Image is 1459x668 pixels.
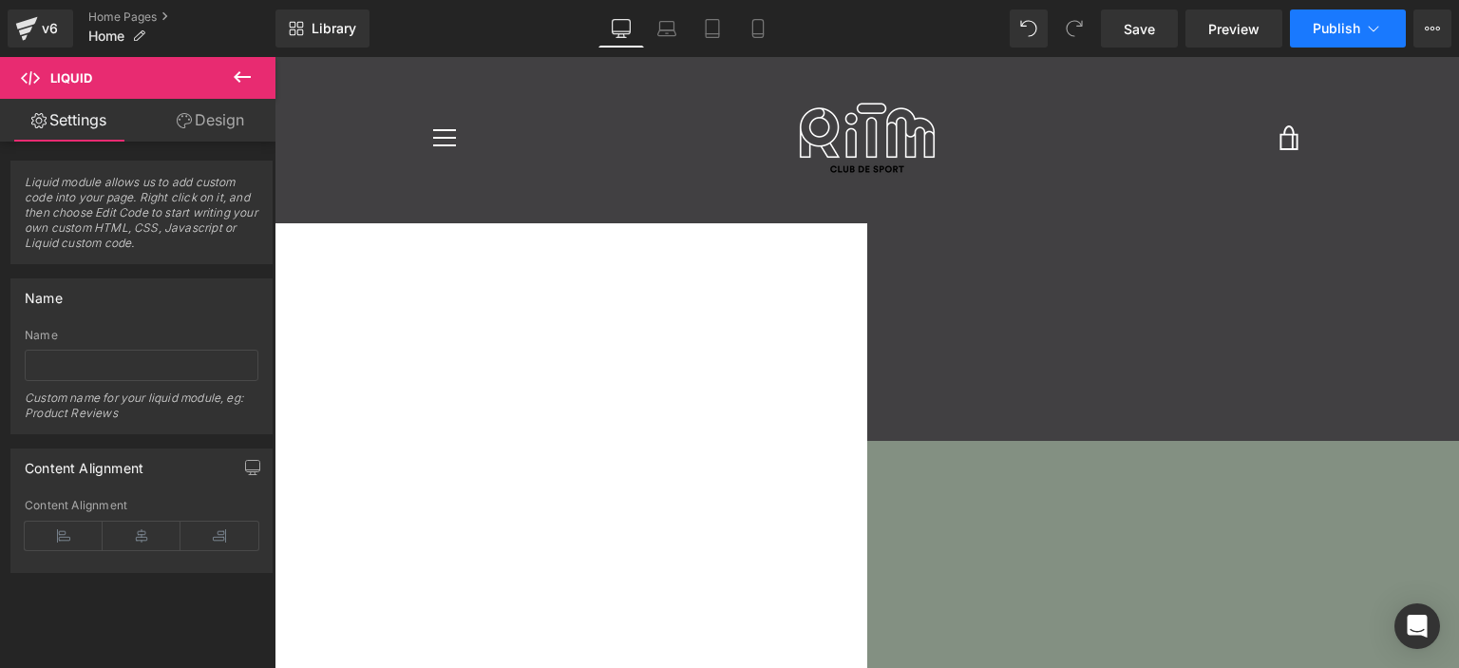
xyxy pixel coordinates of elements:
div: Name [25,279,63,306]
span: Liquid [50,70,92,86]
a: v6 [8,10,73,48]
button: Redo [1055,10,1093,48]
img: ritmsport [450,10,735,152]
button: Publish [1290,10,1406,48]
span: Liquid module allows us to add custom code into your page. Right click on it, and then choose Edi... [25,175,258,263]
a: Laptop [644,10,690,48]
button: Undo [1010,10,1048,48]
div: Custom name for your liquid module, eg: Product Reviews [25,391,258,433]
span: Home [88,29,124,44]
span: Publish [1313,21,1360,36]
div: Content Alignment [25,499,258,512]
div: Name [25,329,258,342]
a: Design [142,99,279,142]
a: New Library [275,10,369,48]
a: Mobile [735,10,781,48]
button: More [1413,10,1451,48]
span: Save [1124,19,1155,39]
a: Desktop [598,10,644,48]
span: Library [312,20,356,37]
span: Preview [1208,19,1260,39]
div: Open Intercom Messenger [1394,603,1440,649]
a: Preview [1185,10,1282,48]
div: Content Alignment [25,449,143,476]
div: v6 [38,16,62,41]
a: Tablet [690,10,735,48]
a: Home Pages [88,10,275,25]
